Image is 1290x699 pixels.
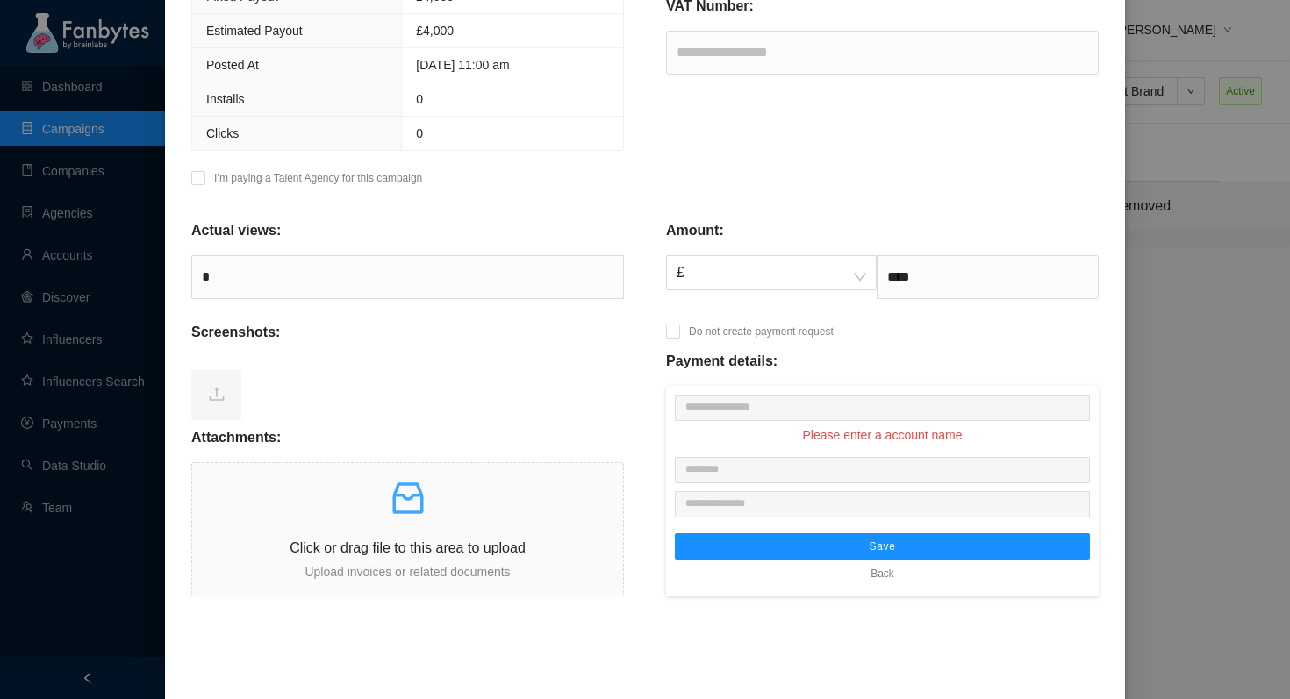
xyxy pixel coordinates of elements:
[416,126,423,140] span: 0
[675,533,1090,560] button: Save
[208,385,226,403] span: upload
[869,539,895,553] span: Save
[689,323,834,340] p: Do not create payment request
[192,537,623,559] p: Click or drag file to this area to upload
[206,24,303,38] span: Estimated Payout
[191,322,280,343] p: Screenshots:
[206,92,245,106] span: Installs
[677,256,866,289] span: £
[192,562,623,581] p: Upload invoices or related documents
[206,58,259,72] span: Posted At
[871,565,894,582] span: Back
[675,425,1090,445] p: Please enter a account name
[206,126,239,140] span: Clicks
[416,24,454,38] span: £4,000
[214,169,422,187] p: I’m paying a Talent Agency for this campaign
[666,220,724,241] p: Amount:
[191,427,281,448] p: Attachments:
[387,477,429,519] span: inbox
[416,58,509,72] span: [DATE] 11:00 am
[416,92,423,106] span: 0
[191,220,281,241] p: Actual views:
[192,463,623,596] span: inboxClick or drag file to this area to uploadUpload invoices or related documents
[666,351,778,372] p: Payment details:
[857,560,907,588] button: Back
